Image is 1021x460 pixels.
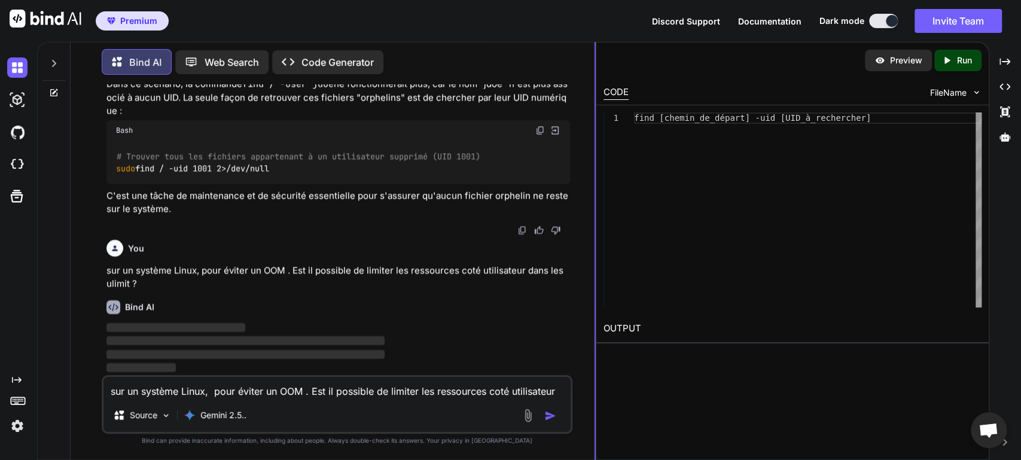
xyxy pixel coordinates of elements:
img: copy [535,126,545,135]
img: darkChat [7,57,28,78]
p: Preview [890,54,922,66]
p: Bind AI [129,55,161,69]
span: Premium [120,15,157,27]
p: Run [957,54,972,66]
p: sur un système Linux, pour éviter un OOM . Est il possible de limiter les ressources coté utilisa... [106,264,571,291]
img: Open in Browser [550,125,560,136]
span: # Trouver tous les fichiers appartenant à un utilisateur supprimé (UID 1001) [117,151,480,162]
p: Dans ce scénario, la commande ne fonctionnerait plus, car le nom "jdoe" n'est plus associé à aucu... [106,77,571,118]
span: find [chemin_de_départ] -uid [UID_à_rechercher] [634,113,871,123]
code: find / -uid 1001 2>/dev/null [116,150,480,175]
div: 1 [604,112,618,124]
span: ‌ [106,350,385,359]
img: Bind AI [10,10,81,28]
button: Discord Support [652,15,720,28]
span: Dark mode [819,15,864,27]
img: preview [874,55,885,66]
h6: You [128,242,144,254]
h2: OUTPUT [596,315,989,343]
span: sudo [116,163,135,173]
span: ‌ [106,323,246,332]
img: darkAi-studio [7,90,28,110]
h6: Bind AI [125,301,154,313]
span: Bash [116,126,133,135]
img: icon [544,410,556,422]
button: Documentation [738,15,801,28]
span: Discord Support [652,16,720,26]
span: ‌ [106,363,176,372]
p: Source [130,409,157,421]
img: like [534,226,544,235]
span: FileName [930,87,967,99]
p: C'est une tâche de maintenance et de sécurité essentielle pour s'assurer qu'aucun fichier orpheli... [106,189,571,216]
img: premium [107,17,115,25]
img: Pick Models [161,410,171,421]
div: Ouvrir le chat [971,412,1007,448]
div: CODE [604,86,629,100]
span: Documentation [738,16,801,26]
img: githubDark [7,122,28,142]
img: dislike [551,226,560,235]
img: attachment [521,409,535,422]
img: copy [517,226,527,235]
img: Gemini 2.5 Pro [184,409,196,421]
p: Bind can provide inaccurate information, including about people. Always double-check its answers.... [102,436,573,445]
p: Web Search [205,55,259,69]
button: premiumPremium [96,11,169,31]
button: Invite Team [915,9,1002,33]
p: Code Generator [301,55,374,69]
img: chevron down [971,87,982,98]
img: cloudideIcon [7,154,28,175]
code: find / -user jdoe [242,78,334,90]
img: settings [7,416,28,436]
p: Gemini 2.5.. [200,409,246,421]
span: ‌ [106,336,385,345]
